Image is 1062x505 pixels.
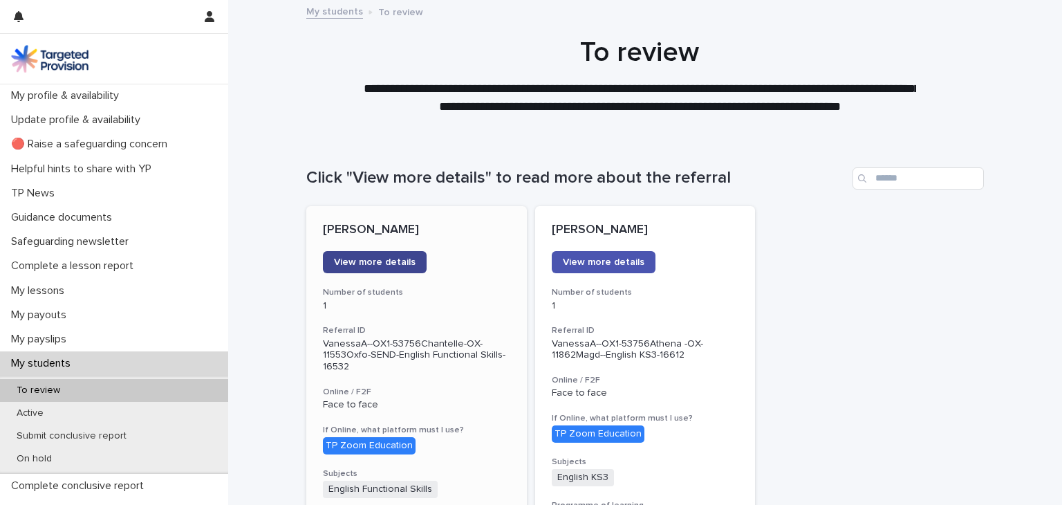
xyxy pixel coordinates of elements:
[6,385,71,396] p: To review
[323,223,510,238] p: [PERSON_NAME]
[11,45,88,73] img: M5nRWzHhSzIhMunXDL62
[306,168,847,188] h1: Click "View more details" to read more about the referral
[323,338,510,373] p: VanessaA--OX1-53756Chantelle-OX-11553Oxfo-SEND-English Functional Skills-16532
[552,223,739,238] p: [PERSON_NAME]
[6,235,140,248] p: Safeguarding newsletter
[552,387,739,399] p: Face to face
[6,284,75,297] p: My lessons
[6,259,145,273] p: Complete a lesson report
[552,325,739,336] h3: Referral ID
[552,469,614,486] span: English KS3
[563,257,644,267] span: View more details
[6,453,63,465] p: On hold
[6,163,162,176] p: Helpful hints to share with YP
[853,167,984,190] input: Search
[323,387,510,398] h3: Online / F2F
[6,430,138,442] p: Submit conclusive report
[323,468,510,479] h3: Subjects
[323,437,416,454] div: TP Zoom Education
[6,187,66,200] p: TP News
[6,479,155,493] p: Complete conclusive report
[306,3,363,19] a: My students
[552,457,739,468] h3: Subjects
[552,375,739,386] h3: Online / F2F
[323,287,510,298] h3: Number of students
[6,333,77,346] p: My payslips
[323,481,438,498] span: English Functional Skills
[552,287,739,298] h3: Number of students
[552,300,739,312] p: 1
[323,425,510,436] h3: If Online, what platform must I use?
[552,425,644,443] div: TP Zoom Education
[323,300,510,312] p: 1
[334,257,416,267] span: View more details
[6,357,82,370] p: My students
[6,89,130,102] p: My profile & availability
[552,251,655,273] a: View more details
[323,251,427,273] a: View more details
[552,338,739,362] p: VanessaA--OX1-53756Athena -OX-11862Magd--English KS3-16612
[6,211,123,224] p: Guidance documents
[6,407,55,419] p: Active
[552,413,739,424] h3: If Online, what platform must I use?
[6,309,77,322] p: My payouts
[6,113,151,127] p: Update profile & availability
[301,36,978,69] h1: To review
[323,325,510,336] h3: Referral ID
[378,3,423,19] p: To review
[323,399,510,411] p: Face to face
[6,138,178,151] p: 🔴 Raise a safeguarding concern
